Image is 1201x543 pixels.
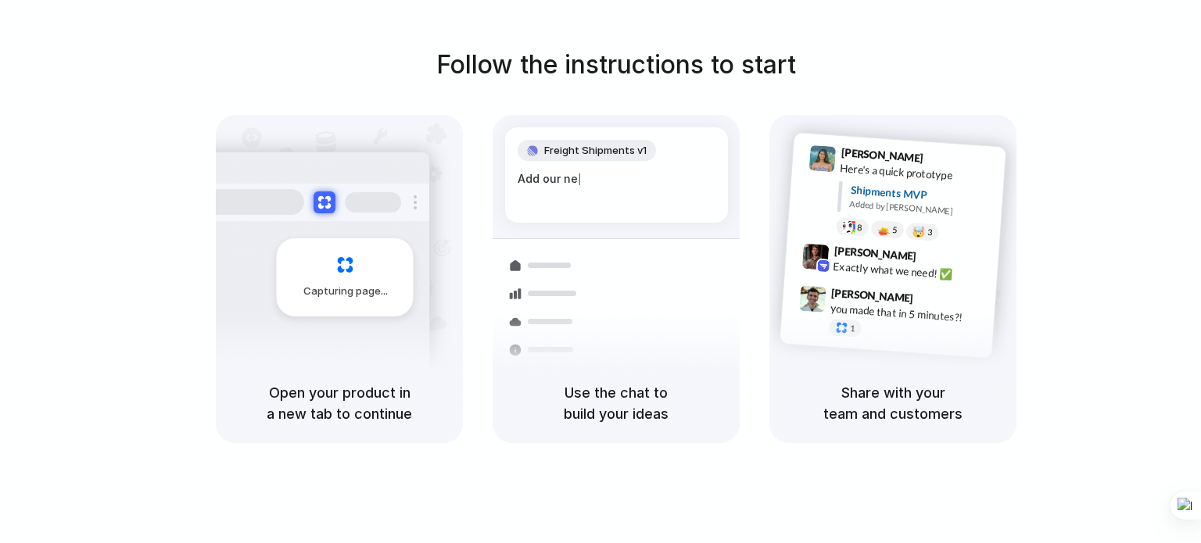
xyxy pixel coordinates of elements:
div: you made that in 5 minutes?! [830,300,986,327]
span: 9:47 AM [918,291,950,310]
div: Add our ne [518,170,715,188]
span: [PERSON_NAME] [834,241,916,264]
h1: Follow the instructions to start [436,46,796,84]
span: [PERSON_NAME] [841,144,923,166]
span: 1 [850,324,855,333]
div: 🤯 [912,226,926,238]
h5: Use the chat to build your ideas [511,382,721,424]
span: 8 [857,223,862,231]
span: [PERSON_NAME] [831,284,914,306]
div: Shipments MVP [850,181,995,207]
span: 3 [927,228,933,237]
span: | [578,173,582,185]
span: 5 [892,225,898,234]
span: Capturing page [303,284,390,299]
div: Added by [PERSON_NAME] [849,198,993,220]
div: Here's a quick prototype [840,159,996,186]
h5: Open your product in a new tab to continue [235,382,444,424]
span: 9:42 AM [921,249,953,268]
div: Exactly what we need! ✅ [833,258,989,284]
span: Freight Shipments v1 [544,143,647,159]
span: 9:41 AM [928,151,960,170]
h5: Share with your team and customers [788,382,998,424]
